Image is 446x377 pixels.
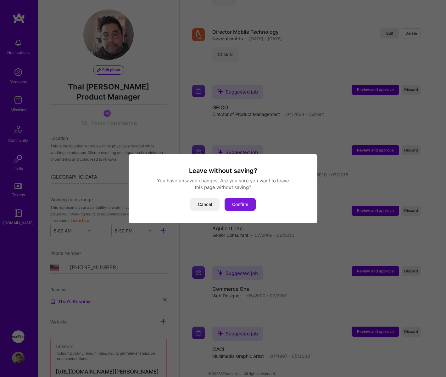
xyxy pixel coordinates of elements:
h3: Leave without saving? [136,167,310,175]
button: Confirm [225,198,256,211]
div: You have unsaved changes. Are you sure you want to leave [136,177,310,184]
button: Cancel [190,198,220,211]
div: modal [129,154,317,223]
div: this page without saving? [136,184,310,191]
